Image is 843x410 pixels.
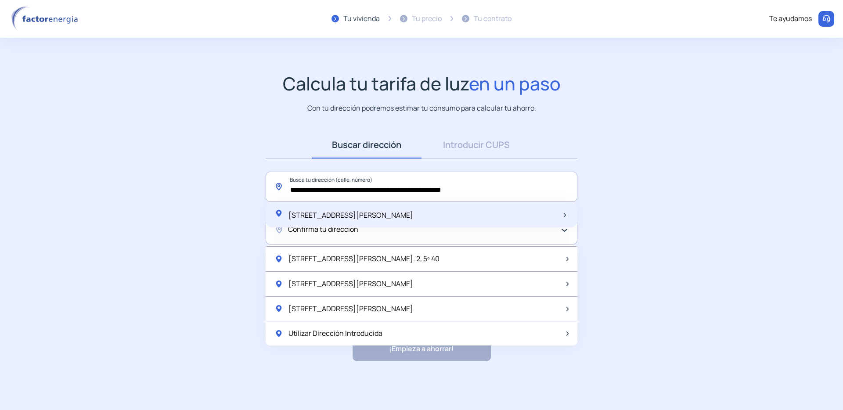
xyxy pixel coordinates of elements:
[469,71,561,96] span: en un paso
[566,282,569,286] img: arrow-next-item.svg
[288,224,358,235] span: Confirma tu dirección
[274,304,283,313] img: location-pin-green.svg
[564,213,566,217] img: arrow-next-item.svg
[288,210,413,220] span: [STREET_ADDRESS][PERSON_NAME]
[412,13,442,25] div: Tu precio
[474,13,512,25] div: Tu contrato
[274,255,283,263] img: location-pin-green.svg
[343,13,380,25] div: Tu vivienda
[9,6,83,32] img: logo factor
[566,257,569,261] img: arrow-next-item.svg
[566,331,569,336] img: arrow-next-item.svg
[288,328,382,339] span: Utilizar Dirección Introducida
[288,253,440,265] span: [STREET_ADDRESS][PERSON_NAME]. 2, 5º 40
[566,307,569,311] img: arrow-next-item.svg
[274,280,283,288] img: location-pin-green.svg
[274,209,283,218] img: location-pin-green.svg
[283,73,561,94] h1: Calcula tu tarifa de luz
[307,103,536,114] p: Con tu dirección podremos estimar tu consumo para calcular tu ahorro.
[822,14,831,23] img: llamar
[274,329,283,338] img: location-pin-green.svg
[421,131,531,158] a: Introducir CUPS
[288,278,413,290] span: [STREET_ADDRESS][PERSON_NAME]
[288,303,413,315] span: [STREET_ADDRESS][PERSON_NAME]
[312,131,421,158] a: Buscar dirección
[769,13,812,25] div: Te ayudamos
